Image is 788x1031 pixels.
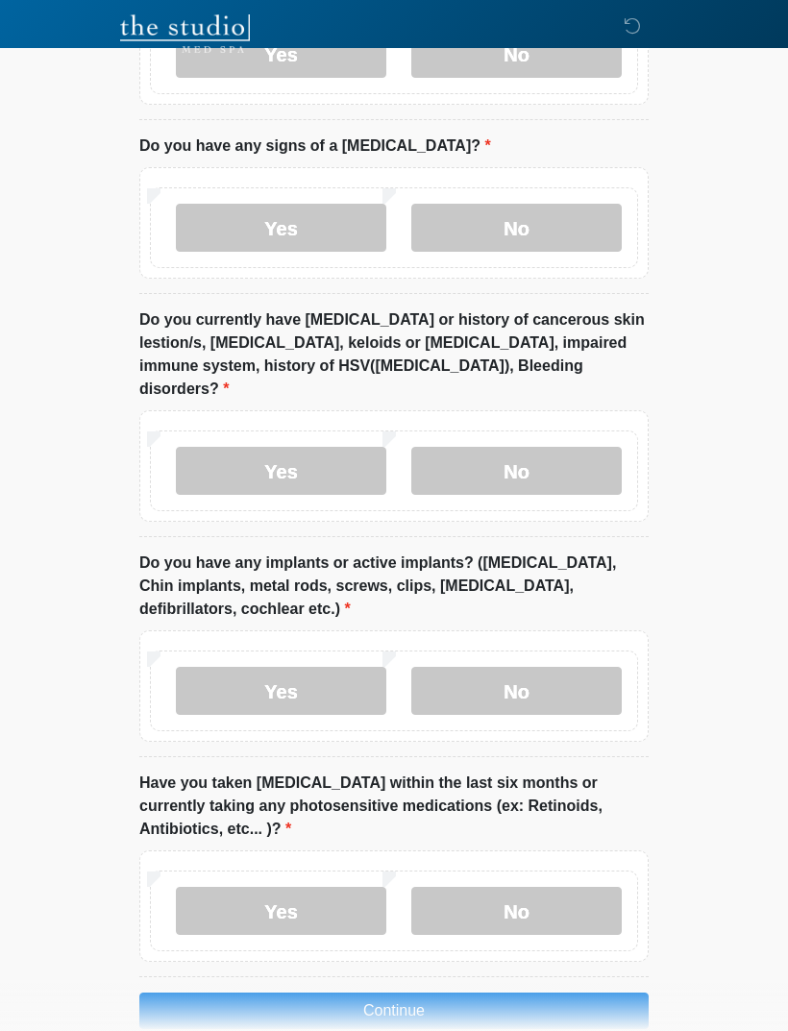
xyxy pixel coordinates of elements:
[411,204,622,252] label: No
[411,667,622,715] label: No
[411,447,622,495] label: No
[176,204,386,252] label: Yes
[139,993,649,1029] button: Continue
[139,308,649,401] label: Do you currently have [MEDICAL_DATA] or history of cancerous skin lestion/s, [MEDICAL_DATA], kelo...
[176,447,386,495] label: Yes
[176,667,386,715] label: Yes
[139,135,491,158] label: Do you have any signs of a [MEDICAL_DATA]?
[176,887,386,935] label: Yes
[411,887,622,935] label: No
[139,772,649,841] label: Have you taken [MEDICAL_DATA] within the last six months or currently taking any photosensitive m...
[120,14,250,53] img: The Studio Med Spa Logo
[139,552,649,621] label: Do you have any implants or active implants? ([MEDICAL_DATA], Chin implants, metal rods, screws, ...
